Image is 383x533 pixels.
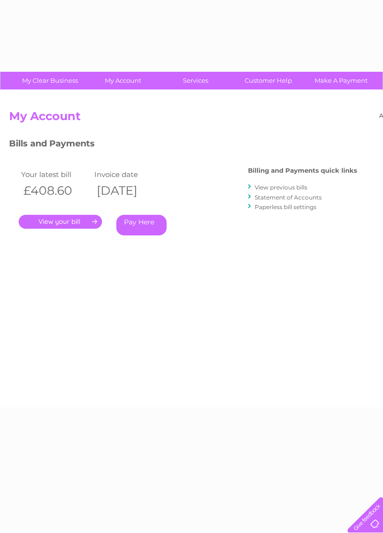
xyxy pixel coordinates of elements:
h3: Bills and Payments [9,137,357,154]
a: Statement of Accounts [255,194,322,201]
td: Invoice date [92,168,165,181]
a: My Clear Business [11,72,90,89]
a: Customer Help [229,72,308,89]
td: Your latest bill [19,168,92,181]
a: Make A Payment [302,72,381,89]
a: . [19,215,102,229]
th: [DATE] [92,181,165,200]
a: Pay Here [116,215,167,235]
th: £408.60 [19,181,92,200]
h4: Billing and Payments quick links [248,167,357,174]
a: Services [156,72,235,89]
a: View previous bills [255,184,307,191]
a: My Account [83,72,162,89]
a: Paperless bill settings [255,203,316,211]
